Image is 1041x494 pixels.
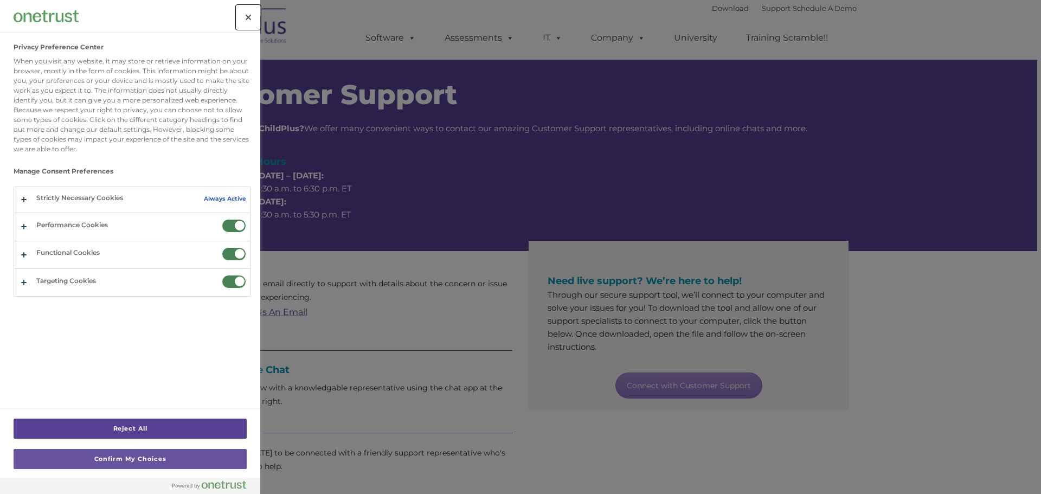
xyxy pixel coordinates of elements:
[14,10,79,22] img: Company Logo
[172,480,246,489] img: Powered by OneTrust Opens in a new Tab
[14,5,79,27] div: Company Logo
[14,449,247,469] button: Confirm My Choices
[14,56,251,154] div: When you visit any website, it may store or retrieve information on your browser, mostly in the f...
[14,43,104,51] h2: Privacy Preference Center
[172,480,255,494] a: Powered by OneTrust Opens in a new Tab
[236,5,260,29] button: Close
[14,419,247,439] button: Reject All
[14,168,251,181] h3: Manage Consent Preferences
